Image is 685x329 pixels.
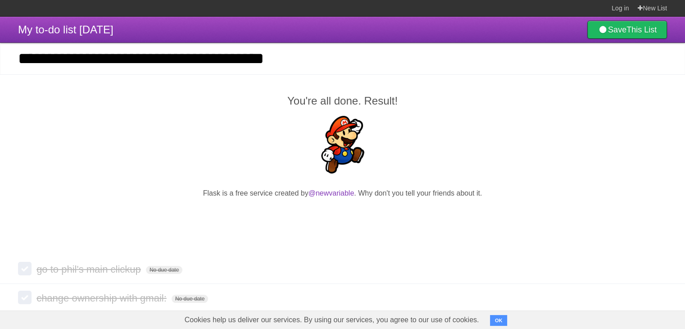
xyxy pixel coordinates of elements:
[18,188,667,199] p: Flask is a free service created by . Why don't you tell your friends about it.
[146,266,182,274] span: No due date
[490,315,508,326] button: OK
[18,262,32,275] label: Done
[626,25,657,34] b: This List
[327,210,359,223] iframe: X Post Button
[18,93,667,109] h2: You're all done. Result!
[18,291,32,304] label: Done
[172,295,208,303] span: No due date
[18,23,113,36] span: My to-do list [DATE]
[36,264,143,275] span: go to phil's main clickup
[176,311,488,329] span: Cookies help us deliver our services. By using our services, you agree to our use of cookies.
[314,116,372,174] img: Super Mario
[587,21,667,39] a: SaveThis List
[308,189,354,197] a: @newvariable
[36,292,169,304] span: change ownership with gmail:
